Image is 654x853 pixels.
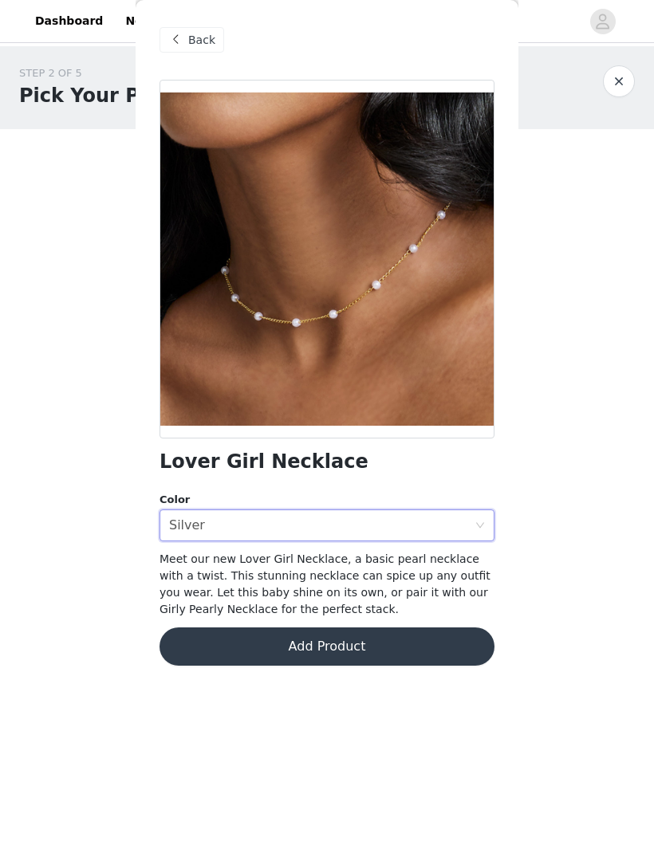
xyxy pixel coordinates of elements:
[19,81,227,110] h1: Pick Your Pieces!💎
[160,451,368,473] h1: Lover Girl Necklace
[169,510,205,540] div: Silver
[160,492,494,508] div: Color
[19,65,227,81] div: STEP 2 OF 5
[160,627,494,666] button: Add Product
[595,9,610,34] div: avatar
[26,3,112,39] a: Dashboard
[116,3,195,39] a: Networks
[160,552,490,615] span: Meet our new Lover Girl Necklace, a basic pearl necklace with a twist. This stunning necklace can...
[188,32,215,49] span: Back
